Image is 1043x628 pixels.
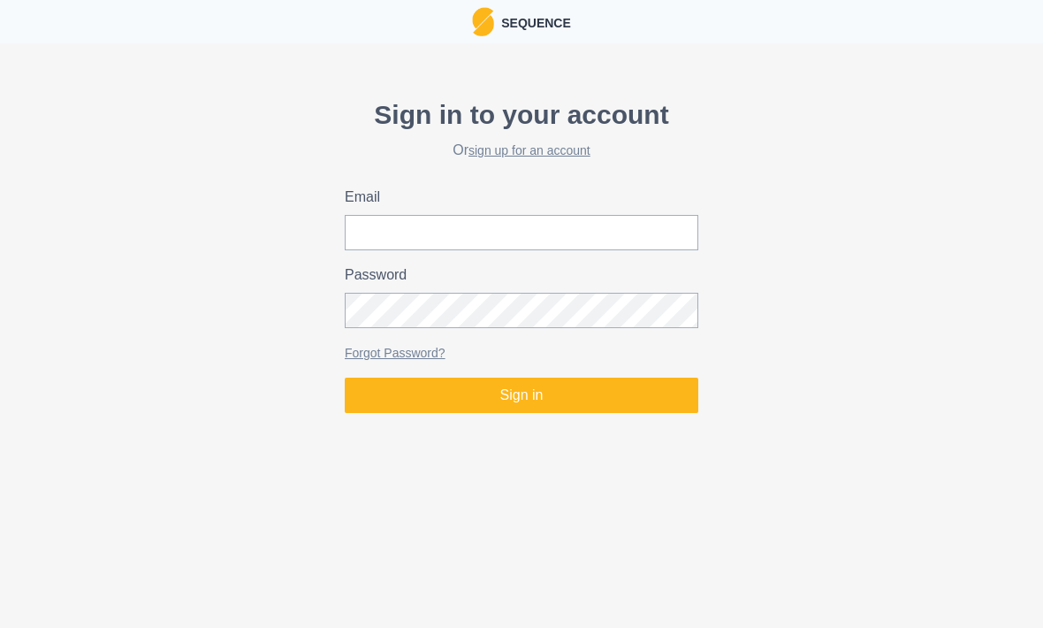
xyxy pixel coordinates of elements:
p: Sign in to your account [345,95,698,134]
p: Sequence [494,11,571,33]
a: Forgot Password? [345,346,445,360]
h2: Or [345,142,698,158]
a: sign up for an account [468,143,590,157]
label: Email [345,187,688,208]
img: Logo [472,7,494,36]
label: Password [345,264,688,286]
button: Sign in [345,378,698,413]
a: LogoSequence [472,7,571,36]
